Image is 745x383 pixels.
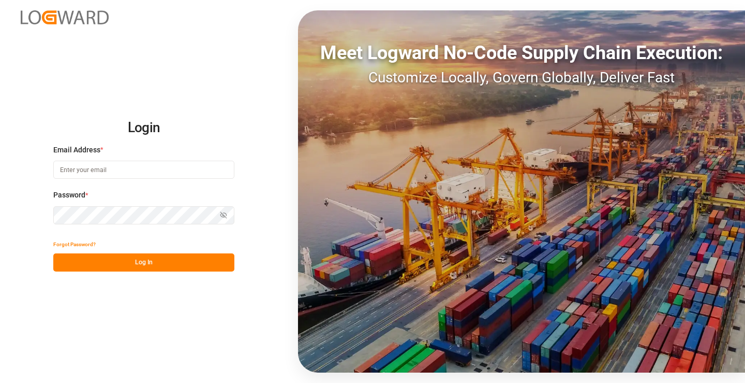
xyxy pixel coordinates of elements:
div: Customize Locally, Govern Globally, Deliver Fast [298,67,745,89]
input: Enter your email [53,161,234,179]
span: Password [53,190,85,201]
button: Forgot Password? [53,235,96,253]
div: Meet Logward No-Code Supply Chain Execution: [298,39,745,67]
img: Logward_new_orange.png [21,10,109,24]
h2: Login [53,111,234,145]
button: Log In [53,253,234,272]
span: Email Address [53,145,100,155]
